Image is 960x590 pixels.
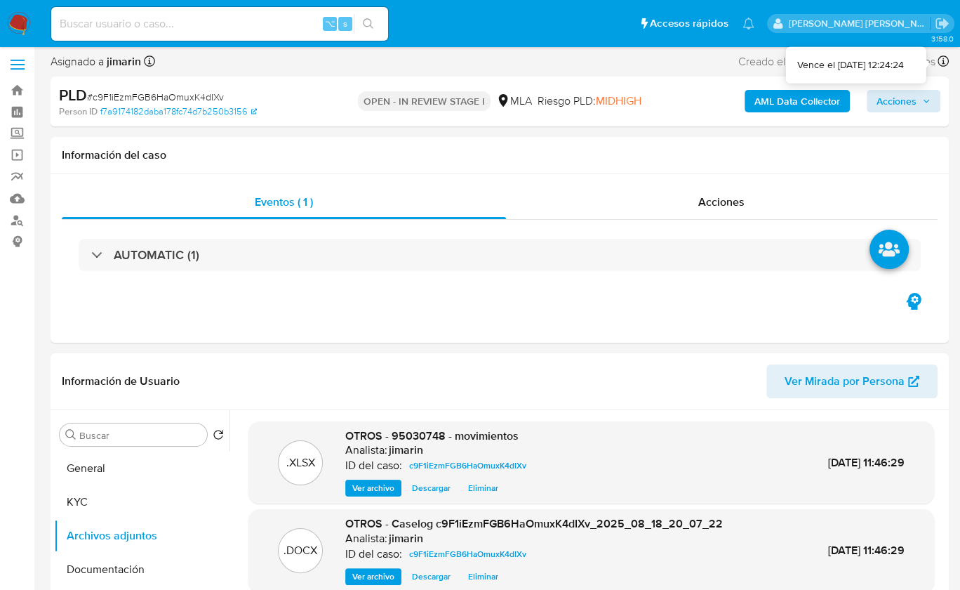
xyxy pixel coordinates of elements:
button: Volver al orden por defecto [213,429,224,445]
span: Descargar [412,570,451,584]
span: Eventos ( 1 ) [255,194,313,210]
button: Descargar [405,480,458,497]
button: AML Data Collector [745,90,850,112]
h1: Información de Usuario [62,374,180,388]
div: Vence el [DATE] 12:24:24 [797,58,904,72]
a: c9F1iEzmFGB6HaOmuxK4dIXv [404,546,532,563]
b: jimarin [104,53,141,70]
span: Descargar [412,481,451,495]
span: OTROS - Caselog c9F1iEzmFGB6HaOmuxK4dIXv_2025_08_18_20_07_22 [345,516,723,532]
button: Ver archivo [345,480,401,497]
button: Ver archivo [345,568,401,585]
h1: Información del caso [62,148,938,162]
button: Documentación [54,553,229,586]
span: Accesos rápidos [650,16,728,31]
span: Riesgo PLD: [538,93,641,109]
p: Analista: [345,443,387,457]
input: Buscar usuario o caso... [51,15,388,33]
a: Notificaciones [742,18,754,29]
span: Ver Mirada por Persona [785,365,905,398]
div: MLA [496,93,532,109]
span: Asignado a [51,54,141,70]
a: Salir [935,16,949,31]
button: search-icon [354,14,382,34]
h6: jimarin [389,443,423,457]
h3: AUTOMATIC (1) [114,247,199,263]
span: c9F1iEzmFGB6HaOmuxK4dIXv [409,546,526,563]
span: Ver archivo [352,481,394,495]
span: Acciones [698,194,745,210]
b: PLD [59,84,87,106]
div: Creado el: [DATE] [738,52,836,71]
span: Acciones [876,90,916,112]
span: Eliminar [468,570,498,584]
span: [DATE] 11:46:29 [828,542,905,558]
input: Buscar [79,429,201,442]
div: AUTOMATIC (1) [79,239,921,271]
p: ID del caso: [345,547,402,561]
a: f7a9174182daba178fc74d7b250b3156 [100,105,257,118]
p: .XLSX [286,455,315,471]
span: Eliminar [468,481,498,495]
h6: jimarin [389,532,423,546]
button: Archivos adjuntos [54,519,229,553]
p: jian.marin@mercadolibre.com [789,17,931,30]
span: OTROS - 95030748 - movimientos [345,428,519,444]
p: ID del caso: [345,459,402,473]
button: Ver Mirada por Persona [766,365,938,398]
button: Acciones [867,90,940,112]
span: s [343,17,347,30]
span: # c9F1iEzmFGB6HaOmuxK4dIXv [87,90,224,104]
p: OPEN - IN REVIEW STAGE I [358,91,491,111]
span: Ver archivo [352,570,394,584]
button: Buscar [65,429,76,440]
span: ⌥ [324,17,335,30]
span: MIDHIGH [596,93,641,109]
button: General [54,452,229,485]
b: Person ID [59,105,98,118]
span: [DATE] 11:46:29 [828,454,905,471]
button: Eliminar [461,568,505,585]
b: AML Data Collector [754,90,840,112]
button: Eliminar [461,480,505,497]
a: c9F1iEzmFGB6HaOmuxK4dIXv [404,457,532,474]
p: .DOCX [284,543,317,558]
span: c9F1iEzmFGB6HaOmuxK4dIXv [409,457,526,474]
p: Analista: [345,532,387,546]
button: KYC [54,485,229,519]
button: Descargar [405,568,458,585]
